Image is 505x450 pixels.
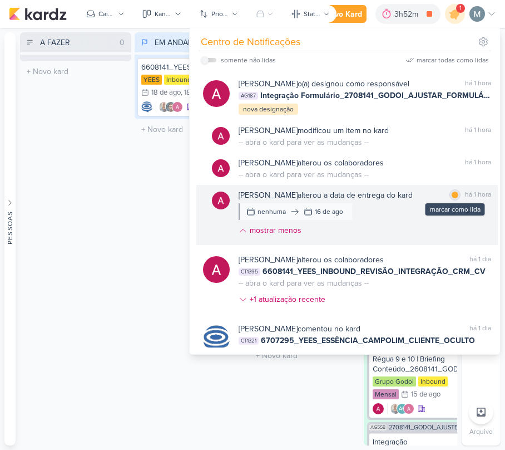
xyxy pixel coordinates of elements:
[425,203,485,216] div: marcar como lida
[239,136,369,148] div: -- abra o kard para ver as mudanças --
[411,391,440,398] div: 15 de ago
[239,324,298,334] b: [PERSON_NAME]
[9,7,67,21] img: kardz.app
[239,126,298,135] b: [PERSON_NAME]
[239,189,413,201] div: alterou a data de entrega do kard
[201,35,300,50] div: Centro de Notificações
[258,207,286,217] div: nenhuma
[469,427,493,437] p: Arquivo
[164,75,194,85] div: Inbound
[373,403,384,414] img: Alessandra Gomes
[373,376,416,387] div: Grupo Godoi
[141,75,162,85] div: YEES
[212,159,230,177] img: Alessandra Gomes
[181,89,201,96] div: , 18:00
[465,125,491,136] div: há 1 hora
[212,192,230,209] img: Alessandra Gomes
[141,101,152,113] div: Criador(a): Caroline Traven De Andrade
[5,211,15,244] div: Pessoas
[325,8,362,20] div: Novo Kard
[403,403,414,414] img: Alessandra Gomes
[137,121,244,138] input: + Novo kard
[239,125,389,136] div: modificou um item no kard
[261,335,475,346] span: 6707295_YEES_ESSÊNCIA_CAMPOLIM_CLIENTE_OCULTO
[251,348,358,364] input: + Novo kard
[239,268,260,276] span: CT1395
[141,62,239,72] div: 6608141_YEES_INBOUND_REVISÃO_INTEGRAÇÃO_CRM_CV
[373,389,399,399] div: Mensal
[239,92,258,100] span: AG187
[239,255,298,265] b: [PERSON_NAME]
[417,55,489,65] div: marcar todas como lidas
[239,157,384,169] div: alterou os colaboradores
[465,189,491,201] div: há 1 hora
[465,78,491,90] div: há 1 hora
[397,403,408,414] div: Aline Gimenez Graciano
[469,323,491,335] div: há 1 dia
[115,37,129,48] div: 0
[239,158,298,168] b: [PERSON_NAME]
[203,325,230,352] img: Caroline Traven De Andrade
[239,78,409,90] div: o(a) designou como responsável
[156,101,183,113] div: Colaboradores: Iara Santos, Nelito Junior, Alessandra Gomes
[373,403,384,414] div: Criador(a): Alessandra Gomes
[387,403,414,414] div: Colaboradores: Iara Santos, Aline Gimenez Graciano, Alessandra Gomes
[151,89,181,96] div: 18 de ago
[165,101,176,113] img: Nelito Junior
[141,101,152,113] img: Caroline Traven De Andrade
[315,207,343,217] div: 16 de ago
[239,337,259,345] span: CT1321
[212,127,230,145] img: Alessandra Gomes
[305,5,367,23] button: Novo Kard
[4,32,16,446] button: Pessoas
[399,407,406,412] p: AG
[465,157,491,169] div: há 1 hora
[239,169,369,180] div: -- abra o kard para ver as mudanças --
[389,424,469,431] span: 2708141_GODOI_AJUSTES_REUNIÃO_AB_SABIN_13.08
[159,101,170,113] img: Iara Santos
[239,190,298,200] b: [PERSON_NAME]
[369,424,387,431] span: AG558
[221,55,276,65] div: somente não lidas
[260,90,491,101] span: Integração Formulário_2708141_GODOI_AJUSTAR_FORMULÁRIO_AB
[239,79,298,89] b: [PERSON_NAME]
[373,354,466,374] div: Régua 9 e 10 | Briefing Conteúdo_2608141_GODOI_EMAIL MARKETING_SETEMBRO
[239,104,298,115] div: nova designação
[203,80,230,107] img: Alessandra Gomes
[263,266,486,277] span: 6608141_YEES_INBOUND_REVISÃO_INTEGRAÇÃO_CRM_CV
[239,323,360,335] div: comentou no kard
[172,101,183,113] img: Alessandra Gomes
[22,63,129,80] input: + Novo kard
[418,376,448,387] div: Inbound
[250,224,301,236] div: mostrar menos
[250,294,328,305] div: +1 atualização recente
[239,277,369,289] div: -- abra o kard para ver as mudanças --
[469,6,485,22] img: Mariana Amorim
[469,254,491,266] div: há 1 dia
[459,4,462,13] span: 1
[203,256,230,283] img: Alessandra Gomes
[394,8,422,20] div: 3h52m
[390,403,401,414] img: Iara Santos
[239,254,384,266] div: alterou os colaboradores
